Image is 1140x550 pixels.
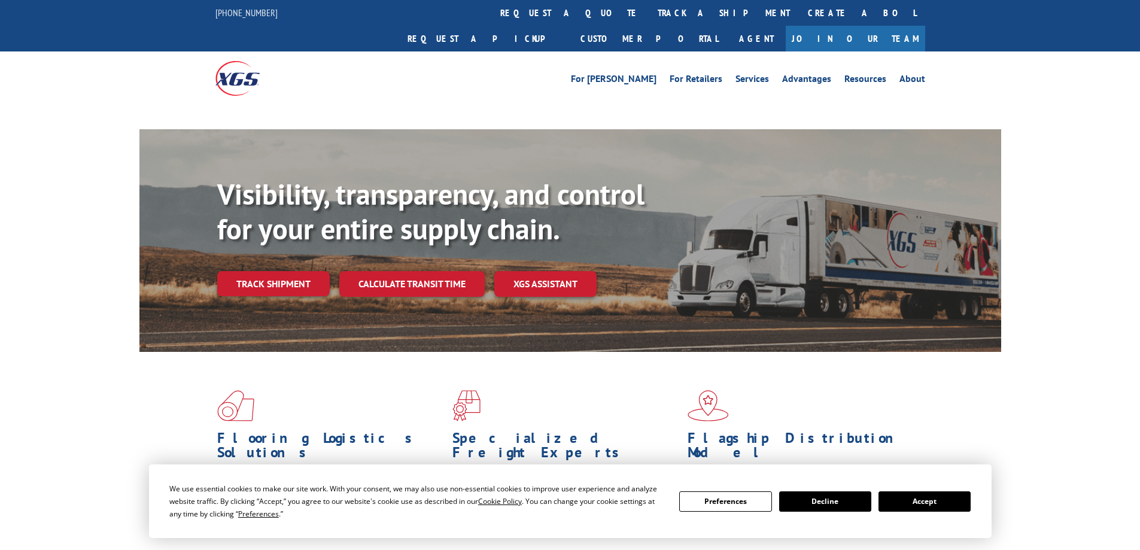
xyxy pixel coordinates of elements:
[169,482,665,520] div: We use essential cookies to make our site work. With your consent, we may also use non-essential ...
[786,26,925,51] a: Join Our Team
[452,431,679,466] h1: Specialized Freight Experts
[339,271,485,297] a: Calculate transit time
[217,271,330,296] a: Track shipment
[727,26,786,51] a: Agent
[679,491,771,512] button: Preferences
[217,175,645,247] b: Visibility, transparency, and control for your entire supply chain.
[571,74,656,87] a: For [PERSON_NAME]
[478,496,522,506] span: Cookie Policy
[215,7,278,19] a: [PHONE_NUMBER]
[779,491,871,512] button: Decline
[399,26,571,51] a: Request a pickup
[217,390,254,421] img: xgs-icon-total-supply-chain-intelligence-red
[688,431,914,466] h1: Flagship Distribution Model
[494,271,597,297] a: XGS ASSISTANT
[238,509,279,519] span: Preferences
[782,74,831,87] a: Advantages
[149,464,992,538] div: Cookie Consent Prompt
[217,431,443,466] h1: Flooring Logistics Solutions
[878,491,971,512] button: Accept
[670,74,722,87] a: For Retailers
[688,390,729,421] img: xgs-icon-flagship-distribution-model-red
[844,74,886,87] a: Resources
[452,390,481,421] img: xgs-icon-focused-on-flooring-red
[735,74,769,87] a: Services
[899,74,925,87] a: About
[571,26,727,51] a: Customer Portal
